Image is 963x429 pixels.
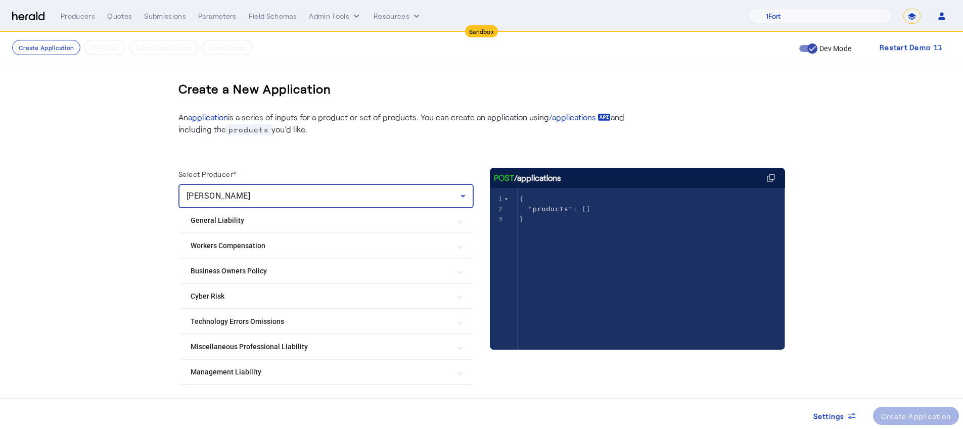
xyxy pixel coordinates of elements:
[191,215,449,226] mat-panel-title: General Liability
[520,215,524,223] span: }
[178,309,474,333] mat-expansion-panel-header: Technology Errors Omissions
[520,205,591,213] span: : []
[494,172,561,184] div: /applications
[374,11,422,21] button: Resources dropdown menu
[249,11,297,21] div: Field Schemas
[178,208,474,232] mat-expansion-panel-header: General Liability
[494,172,514,184] span: POST
[178,111,633,135] p: An is a series of inputs for a product or set of products. You can create an application using an...
[520,195,524,203] span: {
[178,335,474,359] mat-expansion-panel-header: Miscellaneous Professional Liability
[549,111,611,123] a: /applications
[880,41,931,54] span: Restart Demo
[107,11,132,21] div: Quotes
[226,124,271,135] span: products
[61,11,95,21] div: Producers
[178,360,474,384] mat-expansion-panel-header: Management Liability
[191,266,449,276] mat-panel-title: Business Owners Policy
[178,170,237,178] label: Select Producer*
[813,411,845,421] span: Settings
[178,284,474,308] mat-expansion-panel-header: Cyber Risk
[817,43,851,54] label: Dev Mode
[490,214,505,224] div: 3
[178,233,474,258] mat-expansion-panel-header: Workers Compensation
[84,40,125,55] button: Fill it Out
[178,73,332,105] h3: Create a New Application
[12,12,44,21] img: Herald Logo
[187,191,251,201] span: [PERSON_NAME]
[178,259,474,283] mat-expansion-panel-header: Business Owners Policy
[202,40,252,55] button: Get A Quote
[198,11,237,21] div: Parameters
[191,342,449,352] mat-panel-title: Miscellaneous Professional Liability
[191,241,449,251] mat-panel-title: Workers Compensation
[191,291,449,302] mat-panel-title: Cyber Risk
[191,367,449,377] mat-panel-title: Management Liability
[309,11,361,21] button: internal dropdown menu
[528,205,573,213] span: "products"
[12,40,80,55] button: Create Application
[490,168,785,329] herald-code-block: /applications
[465,25,498,37] div: Sandbox
[144,11,186,21] div: Submissions
[129,40,198,55] button: Submit Application
[191,316,449,327] mat-panel-title: Technology Errors Omissions
[490,194,505,204] div: 1
[188,112,228,122] a: application
[490,204,505,214] div: 2
[872,38,951,57] button: Restart Demo
[805,407,865,425] button: Settings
